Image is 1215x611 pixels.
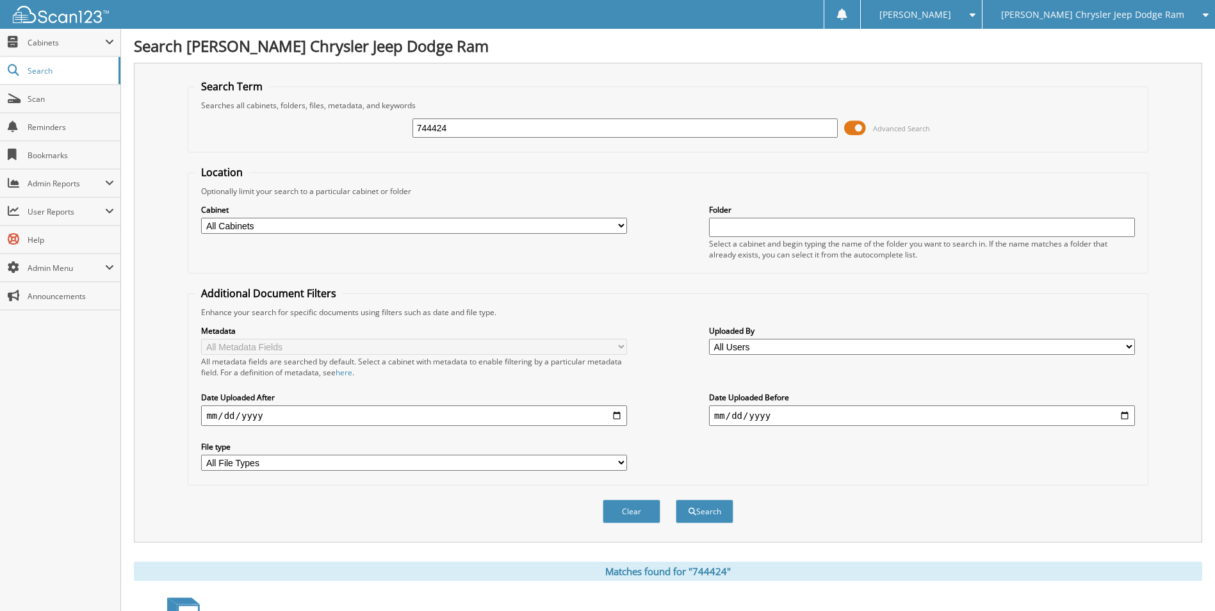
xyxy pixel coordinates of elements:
span: Cabinets [28,37,105,48]
span: Search [28,65,112,76]
legend: Search Term [195,79,269,94]
button: Clear [603,500,660,523]
a: here [336,367,352,378]
label: Folder [709,204,1135,215]
input: end [709,405,1135,426]
label: Date Uploaded After [201,392,627,403]
span: Bookmarks [28,150,114,161]
label: Cabinet [201,204,627,215]
span: Scan [28,94,114,104]
span: Reminders [28,122,114,133]
div: Optionally limit your search to a particular cabinet or folder [195,186,1141,197]
legend: Additional Document Filters [195,286,343,300]
span: [PERSON_NAME] [879,11,951,19]
legend: Location [195,165,249,179]
span: Admin Reports [28,178,105,189]
span: User Reports [28,206,105,217]
label: Metadata [201,325,627,336]
label: File type [201,441,627,452]
div: Enhance your search for specific documents using filters such as date and file type. [195,307,1141,318]
label: Date Uploaded Before [709,392,1135,403]
span: Advanced Search [873,124,930,133]
input: start [201,405,627,426]
div: Searches all cabinets, folders, files, metadata, and keywords [195,100,1141,111]
div: All metadata fields are searched by default. Select a cabinet with metadata to enable filtering b... [201,356,627,378]
h1: Search [PERSON_NAME] Chrysler Jeep Dodge Ram [134,35,1202,56]
span: Help [28,234,114,245]
span: Announcements [28,291,114,302]
img: scan123-logo-white.svg [13,6,109,23]
label: Uploaded By [709,325,1135,336]
span: [PERSON_NAME] Chrysler Jeep Dodge Ram [1001,11,1184,19]
button: Search [676,500,733,523]
div: Select a cabinet and begin typing the name of the folder you want to search in. If the name match... [709,238,1135,260]
div: Matches found for "744424" [134,562,1202,581]
span: Admin Menu [28,263,105,273]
